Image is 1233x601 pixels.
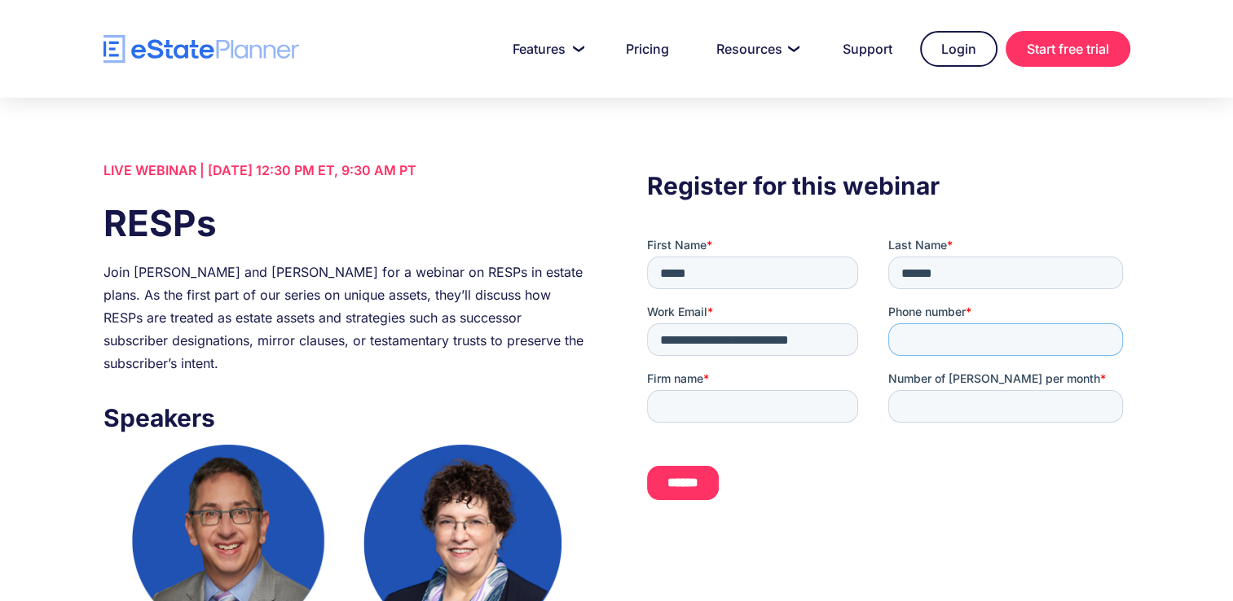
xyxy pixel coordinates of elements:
iframe: Form 0 [647,237,1130,529]
h3: Speakers [103,399,586,436]
a: Start free trial [1006,31,1130,67]
a: Resources [697,33,815,65]
a: Login [920,31,997,67]
a: Support [823,33,912,65]
a: Pricing [606,33,689,65]
h3: Register for this webinar [647,167,1130,204]
a: Features [493,33,598,65]
h1: RESPs [103,198,586,248]
div: Join [PERSON_NAME] and [PERSON_NAME] for a webinar on RESPs in estate plans. As the first part of... [103,261,586,375]
div: LIVE WEBINAR | [DATE] 12:30 PM ET, 9:30 AM PT [103,159,586,182]
a: home [103,35,299,64]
